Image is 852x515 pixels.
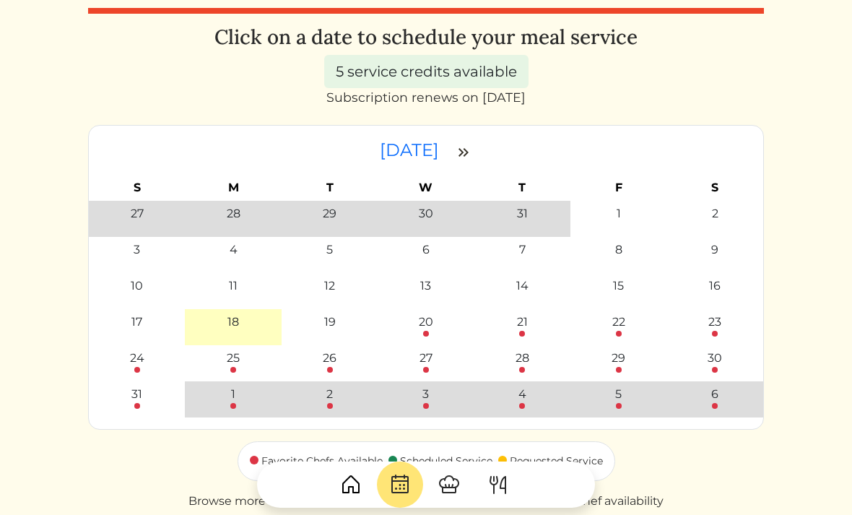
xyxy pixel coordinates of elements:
a: 24 [130,350,144,373]
th: M [185,176,281,202]
th: S [667,176,763,202]
a: 4 [518,386,526,410]
a: 22 [612,314,625,337]
div: 26 [323,350,336,368]
div: 24 [130,350,144,368]
a: 23 [708,314,721,337]
div: 14 [516,278,529,295]
th: T [282,176,378,202]
a: 5 [615,386,622,410]
div: 4 [518,386,526,404]
th: S [89,176,185,202]
img: ForkKnife-55491504ffdb50bab0c1e09e7649658475375261d09fd45db06cec23bce548bf.svg [487,473,510,496]
div: 21 [517,314,528,332]
img: double_arrow_right-997dabdd2eccb76564fe50414fa626925505af7f86338824324e960bc414e1a4.svg [455,144,472,162]
div: 23 [708,314,721,332]
img: House-9bf13187bcbb5817f509fe5e7408150f90897510c4275e13d0d5fca38e0b5951.svg [339,473,362,496]
a: 20 [419,314,433,337]
div: Subscription renews on [DATE] [326,89,526,108]
div: 17 [131,314,142,332]
time: [DATE] [380,140,439,161]
div: 7 [519,242,526,259]
div: 22 [612,314,625,332]
div: 31 [131,386,142,404]
div: 10 [131,278,143,295]
th: F [570,176,666,202]
div: 5 [326,242,333,259]
a: 27 [420,350,432,373]
a: 30 [708,350,722,373]
a: 31 [131,386,142,410]
div: 2 [326,386,333,404]
div: 31 [517,206,528,223]
div: 4 [230,242,238,259]
div: 29 [612,350,625,368]
a: [DATE] [380,140,443,161]
div: 6 [711,386,718,404]
a: 26 [323,350,336,373]
div: 28 [516,350,529,368]
div: 20 [419,314,433,332]
a: 3 [422,386,429,410]
div: 30 [419,206,433,223]
div: 5 service credits available [324,56,529,89]
div: 28 [227,206,240,223]
h3: Click on a date to schedule your meal service [214,26,638,50]
img: ChefHat-a374fb509e4f37eb0702ca99f5f64f3b6956810f32a249b33092029f8484b388.svg [438,473,461,496]
div: 9 [711,242,718,259]
a: 28 [516,350,529,373]
div: 29 [323,206,336,223]
div: 11 [229,278,238,295]
a: 2 [326,386,333,410]
div: 13 [420,278,431,295]
div: 16 [709,278,721,295]
a: 25 [227,350,240,373]
div: 8 [615,242,622,259]
div: 6 [422,242,430,259]
div: 27 [420,350,432,368]
a: 1 [230,386,236,410]
div: 1 [617,206,621,223]
div: 5 [615,386,622,404]
th: T [474,176,570,202]
a: 6 [711,386,718,410]
div: 12 [324,278,335,295]
a: 29 [612,350,625,373]
div: 30 [708,350,722,368]
div: 3 [134,242,140,259]
div: 3 [422,386,429,404]
div: 25 [227,350,240,368]
div: 27 [131,206,144,223]
div: 2 [712,206,718,223]
div: 19 [324,314,336,332]
div: 18 [227,314,239,332]
a: 21 [517,314,528,337]
img: CalendarDots-5bcf9d9080389f2a281d69619e1c85352834be518fbc73d9501aef674afc0d57.svg [388,473,412,496]
th: W [378,176,474,202]
div: 1 [231,386,235,404]
div: 15 [613,278,624,295]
